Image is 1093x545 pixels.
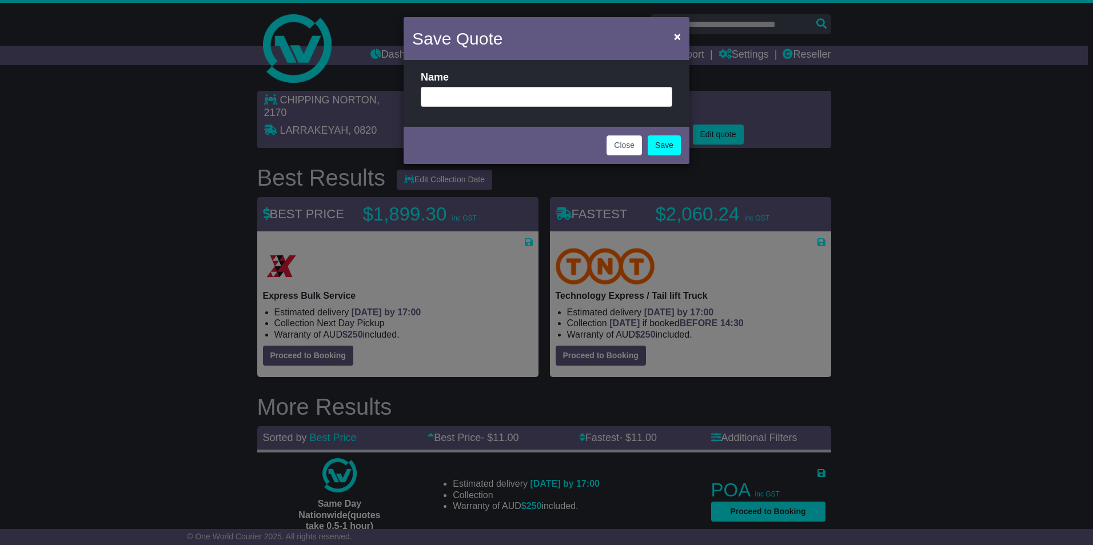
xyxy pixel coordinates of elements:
[674,30,681,43] span: ×
[668,25,687,48] button: Close
[412,26,502,51] h4: Save Quote
[421,71,449,84] label: Name
[607,135,642,155] button: Close
[648,135,681,155] a: Save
